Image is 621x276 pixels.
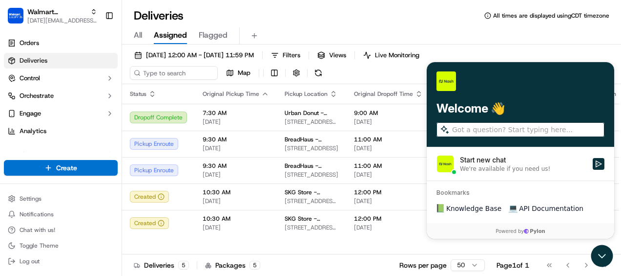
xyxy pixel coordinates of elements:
a: Deliveries [4,53,118,69]
span: Flagged [199,29,228,41]
a: Analytics [4,123,118,139]
span: BreadHaus - Grapevine BreadHaus - Grapevine [285,162,338,170]
span: Analytics [20,127,46,136]
button: Orchestrate [4,88,118,104]
button: Toggle Theme [4,239,118,253]
span: Control [20,74,40,83]
span: [STREET_ADDRESS][PERSON_NAME] [285,118,338,126]
h1: Deliveries [134,8,184,23]
span: Pickup Location [285,90,328,98]
span: [DATE] [203,197,269,205]
button: Created [130,191,169,203]
span: Map [238,69,250,77]
span: [STREET_ADDRESS][MEDICAL_DATA] [285,224,338,231]
span: 11:00 AM [354,136,423,143]
span: [DATE] [354,144,423,152]
span: Orchestrate [20,92,54,100]
button: Map [222,66,255,80]
div: 5 [249,261,260,270]
button: Create [4,160,118,176]
span: Original Pickup Time [203,90,259,98]
span: SKG Store - [MEDICAL_DATA] SKG Store - [MEDICAL_DATA] [285,215,338,223]
button: Control [4,70,118,86]
button: [DATE] 12:00 AM - [DATE] 11:59 PM [130,48,258,62]
span: BreadHaus - Grapevine BreadHaus - Grapevine [285,136,338,143]
span: Live Monitoring [375,51,419,60]
a: Orders [4,35,118,51]
span: 10:30 AM [203,215,269,223]
button: Walmart LocalFindsWalmart LocalFinds[DATE][EMAIL_ADDRESS][PERSON_NAME][DOMAIN_NAME] [4,4,101,27]
span: Create [56,163,77,173]
span: [DATE] [203,118,269,126]
span: [DATE] [203,224,269,231]
span: Log out [20,257,40,265]
button: Log out [4,254,118,268]
button: Created [130,217,169,229]
span: Filters [283,51,300,60]
button: Chat with us! [4,223,118,237]
span: Assigned [154,29,187,41]
span: 11:00 AM [354,162,423,170]
span: Engage [20,109,41,118]
button: Walmart LocalFinds [27,7,86,17]
span: Status [130,90,146,98]
button: [DATE][EMAIL_ADDRESS][PERSON_NAME][DOMAIN_NAME] [27,17,97,24]
span: [STREET_ADDRESS] [285,144,338,152]
div: Favorites [4,147,118,162]
span: All [134,29,142,41]
div: Deliveries [134,260,189,270]
span: [DATE] [203,144,269,152]
span: Views [329,51,346,60]
iframe: Open customer support [590,244,616,270]
span: [DATE] 12:00 AM - [DATE] 11:59 PM [146,51,254,60]
div: Packages [205,260,260,270]
span: Urban Donut - [PERSON_NAME] St Urban Donut - [PERSON_NAME] St [285,109,338,117]
button: Engage [4,106,118,121]
span: 10:30 AM [203,188,269,196]
span: [STREET_ADDRESS][MEDICAL_DATA] [285,197,338,205]
input: Type to search [130,66,218,80]
span: 7:30 AM [203,109,269,117]
span: Chat with us! [20,226,55,234]
span: 9:30 AM [203,162,269,170]
span: Deliveries [20,56,47,65]
div: Page 1 of 1 [497,260,529,270]
div: 5 [178,261,189,270]
span: All times are displayed using CDT timezone [493,12,609,20]
span: Notifications [20,210,54,218]
button: Views [313,48,351,62]
p: Rows per page [399,260,447,270]
span: 9:30 AM [203,136,269,143]
img: Walmart LocalFinds [8,8,23,23]
span: 12:00 PM [354,215,423,223]
button: Filters [267,48,305,62]
span: Toggle Theme [20,242,59,250]
span: [DATE] [354,197,423,205]
span: [STREET_ADDRESS] [285,171,338,179]
span: Original Dropoff Time [354,90,413,98]
span: 9:00 AM [354,109,423,117]
span: 12:00 PM [354,188,423,196]
span: Settings [20,195,41,203]
span: [DATE] [354,118,423,126]
button: Notifications [4,207,118,221]
span: [DATE] [354,171,423,179]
